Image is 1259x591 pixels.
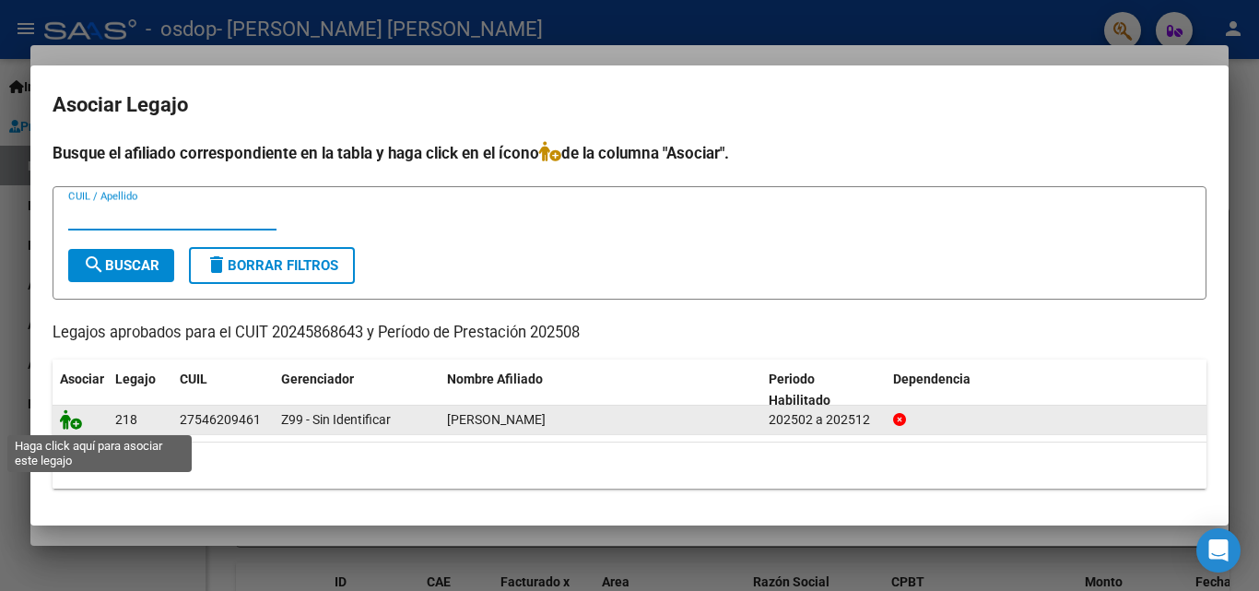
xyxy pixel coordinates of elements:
div: Open Intercom Messenger [1196,528,1241,573]
datatable-header-cell: Gerenciador [274,360,440,420]
datatable-header-cell: CUIL [172,360,274,420]
p: Legajos aprobados para el CUIT 20245868643 y Período de Prestación 202508 [53,322,1206,345]
datatable-header-cell: Dependencia [886,360,1207,420]
div: 202502 a 202512 [769,409,878,431]
mat-icon: search [83,254,105,276]
span: Buscar [83,257,159,274]
span: MARTI KUNC ISABELLA [447,412,546,427]
span: Borrar Filtros [206,257,338,274]
span: Periodo Habilitado [769,372,830,408]
span: Nombre Afiliado [447,372,543,386]
span: Legajo [115,372,156,386]
div: 27546209461 [180,409,261,431]
datatable-header-cell: Asociar [53,360,108,420]
span: Z99 - Sin Identificar [281,412,391,427]
span: 218 [115,412,137,427]
button: Buscar [68,249,174,282]
h4: Busque el afiliado correspondiente en la tabla y haga click en el ícono de la columna "Asociar". [53,141,1206,165]
datatable-header-cell: Nombre Afiliado [440,360,761,420]
span: Asociar [60,372,104,386]
span: Gerenciador [281,372,354,386]
div: 1 registros [53,443,1206,489]
datatable-header-cell: Periodo Habilitado [761,360,886,420]
span: Dependencia [893,372,971,386]
mat-icon: delete [206,254,228,276]
span: CUIL [180,372,207,386]
button: Borrar Filtros [189,247,355,284]
datatable-header-cell: Legajo [108,360,172,420]
h2: Asociar Legajo [53,88,1206,123]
